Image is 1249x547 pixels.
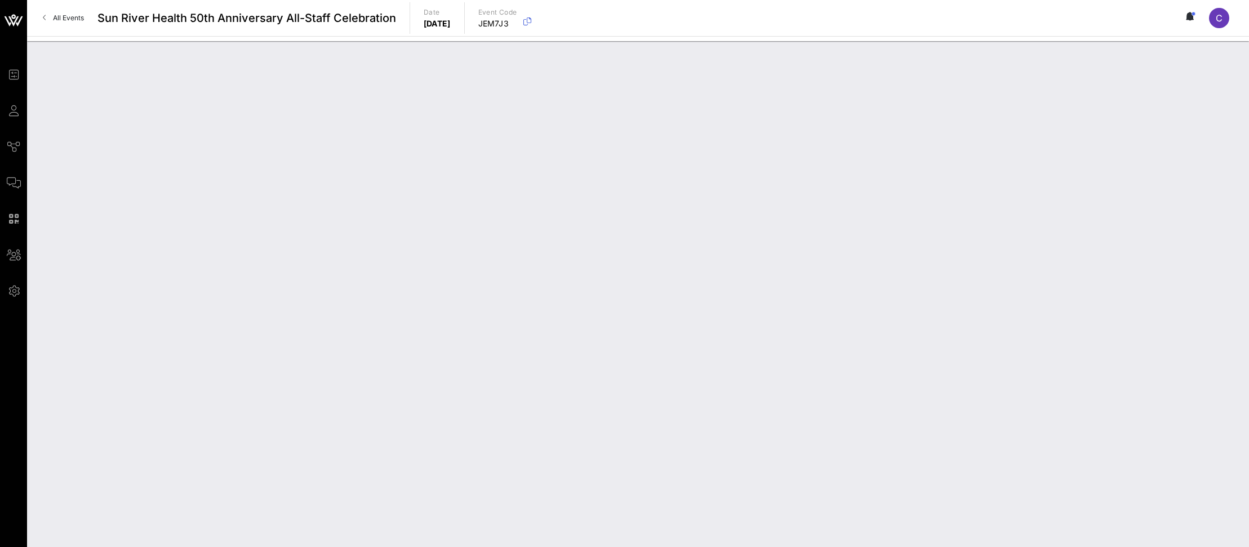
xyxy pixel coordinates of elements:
p: Date [424,7,451,18]
p: Event Code [478,7,517,18]
p: JEM7J3 [478,18,517,29]
div: C [1209,8,1229,28]
p: [DATE] [424,18,451,29]
span: C [1216,12,1223,24]
span: Sun River Health 50th Anniversary All-Staff Celebration [97,10,396,26]
span: All Events [53,14,84,22]
a: All Events [36,9,91,27]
